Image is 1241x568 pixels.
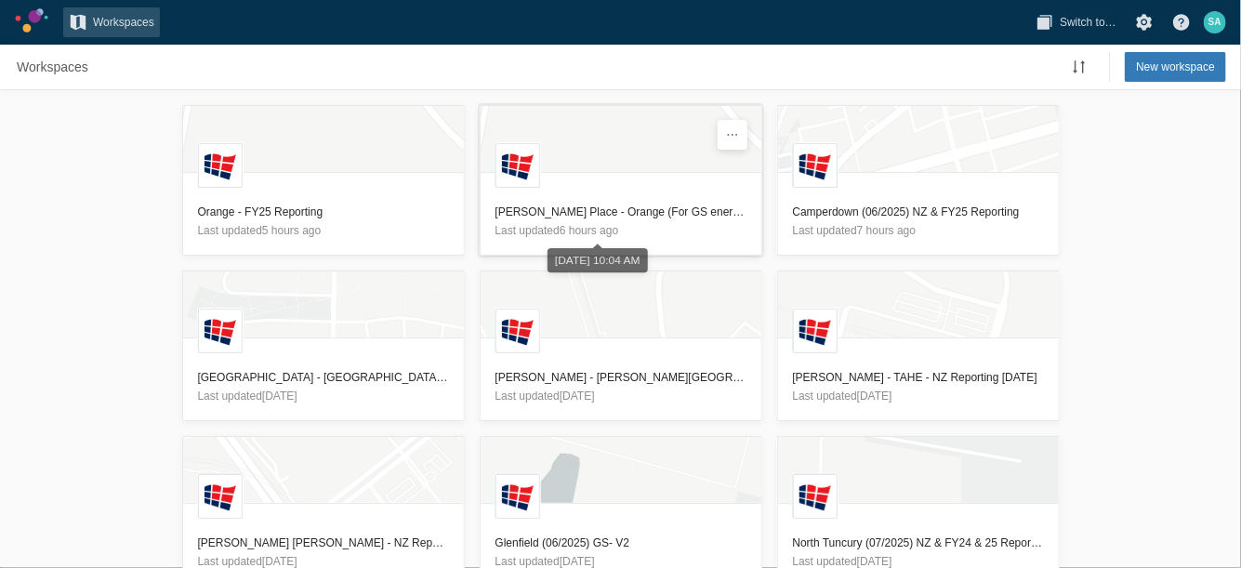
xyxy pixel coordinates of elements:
[495,474,540,519] div: L
[198,203,449,221] h3: Orange - FY25 Reporting
[480,105,762,256] a: LLandcom logo[PERSON_NAME] Place - Orange (For GS energy and GHG reporting) MT - For SamiLast upd...
[1030,7,1122,37] button: Switch to…
[93,13,154,32] span: Workspaces
[1204,11,1226,33] div: SA
[198,309,243,353] div: L
[1125,52,1226,82] button: New workspace
[182,105,465,256] a: LLandcom logoOrange - FY25 ReportingLast updated5 hours ago
[793,309,838,353] div: L
[793,387,1044,405] p: Last updated [DATE]
[11,52,94,82] a: Workspaces
[495,368,746,387] h3: [PERSON_NAME] - [PERSON_NAME][GEOGRAPHIC_DATA] - NZ Reporting - [DATE]
[198,387,449,405] p: Last updated [DATE]
[63,7,160,37] a: Workspaces
[1136,58,1215,76] span: New workspace
[198,221,449,240] p: Last updated 5 hours ago
[777,105,1060,256] a: LLandcom logoCamperdown (06/2025) NZ & FY25 ReportingLast updated7 hours ago
[198,474,243,519] div: L
[480,271,762,421] a: LLandcom logo[PERSON_NAME] - [PERSON_NAME][GEOGRAPHIC_DATA] - NZ Reporting - [DATE]Last updated[D...
[495,203,746,221] h3: [PERSON_NAME] Place - Orange (For GS energy and GHG reporting) MT - For Sami
[495,143,540,188] div: L
[793,368,1044,387] h3: [PERSON_NAME] - TAHE - NZ Reporting [DATE]
[11,52,94,82] nav: Breadcrumb
[793,221,1044,240] p: Last updated 7 hours ago
[495,534,746,552] h3: Glenfield (06/2025) GS- V2
[777,271,1060,421] a: LLandcom logo[PERSON_NAME] - TAHE - NZ Reporting [DATE]Last updated[DATE]
[495,387,746,405] p: Last updated [DATE]
[198,143,243,188] div: L
[198,368,449,387] h3: [GEOGRAPHIC_DATA] - [GEOGRAPHIC_DATA] Reporting - [DATE]
[495,221,746,240] p: Last updated 6 hours ago
[17,58,88,76] span: Workspaces
[793,203,1044,221] h3: Camperdown (06/2025) NZ & FY25 Reporting
[1060,13,1116,32] span: Switch to…
[793,534,1044,552] h3: North Tuncury (07/2025) NZ & FY24 & 25 Reporting
[198,534,449,552] h3: [PERSON_NAME] [PERSON_NAME] - NZ Reporting [DATE]
[793,474,838,519] div: L
[548,248,648,272] div: [DATE] 10:04 AM
[182,271,465,421] a: LLandcom logo[GEOGRAPHIC_DATA] - [GEOGRAPHIC_DATA] Reporting - [DATE]Last updated[DATE]
[793,143,838,188] div: L
[495,309,540,353] div: L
